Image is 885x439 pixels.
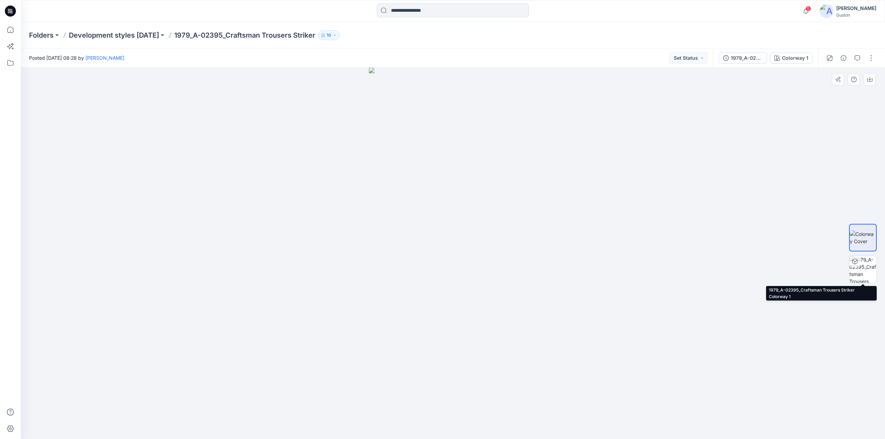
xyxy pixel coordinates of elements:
div: 1979_A-02395_Craftsman Trousers Striker [731,54,763,62]
p: 1979_A-02395_Craftsman Trousers Striker [174,30,315,40]
button: 1979_A-02395_Craftsman Trousers Striker [719,53,767,64]
img: avatar [820,4,833,18]
img: eyJhbGciOiJIUzI1NiIsImtpZCI6IjAiLCJzbHQiOiJzZXMiLCJ0eXAiOiJKV1QifQ.eyJkYXRhIjp7InR5cGUiOiJzdG9yYW... [369,68,537,439]
a: Folders [29,30,54,40]
p: 10 [327,31,331,39]
div: Guston [836,12,876,18]
div: [PERSON_NAME] [836,4,876,12]
img: Colorway Cover [850,230,876,245]
span: 5 [805,6,811,11]
a: [PERSON_NAME] [85,55,124,61]
span: Posted [DATE] 08:28 by [29,54,124,61]
button: Colorway 1 [770,53,813,64]
button: Details [838,53,849,64]
button: 10 [318,30,340,40]
a: Development styles [DATE] [69,30,159,40]
div: Colorway 1 [782,54,808,62]
img: 1979_A-02395_Craftsman Trousers Striker Colorway 1 [849,256,876,283]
